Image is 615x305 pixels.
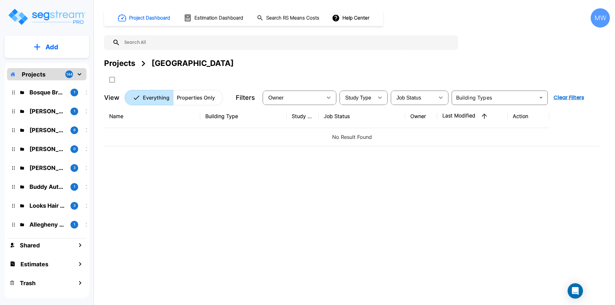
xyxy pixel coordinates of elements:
input: Search All [120,35,455,50]
span: Job Status [397,95,421,100]
p: 1 [74,222,75,227]
h1: Trash [20,279,36,287]
span: Study Type [345,95,371,100]
h1: Search RS Means Costs [266,14,319,22]
button: SelectAll [106,73,119,86]
p: Tony Pope [29,164,65,172]
p: Add [45,42,58,52]
button: Open [537,93,545,102]
button: Search RS Means Costs [254,12,323,24]
p: Filters [236,93,255,102]
img: Logo [7,8,86,26]
div: Platform [125,90,223,105]
h1: Project Dashboard [129,14,170,22]
button: Estimation Dashboard [181,11,247,25]
p: Projects [22,70,45,79]
p: 0 [73,146,76,152]
button: Help Center [331,12,372,24]
p: Everything [143,94,169,101]
p: 3 [73,165,76,171]
button: Add [4,38,89,56]
p: Bosque Brewery [29,88,65,97]
p: 1 [74,108,75,114]
div: MW [591,8,610,28]
button: Clear Filters [551,91,587,104]
p: 144 [66,72,72,77]
th: Last Modified [437,105,508,128]
p: 8 [73,127,76,133]
h1: Estimation Dashboard [194,14,243,22]
button: Properties Only [173,90,223,105]
div: Select [392,89,434,107]
div: [GEOGRAPHIC_DATA] [152,58,234,69]
p: 1 [74,90,75,95]
button: Project Dashboard [115,11,174,25]
th: Action [508,105,549,128]
p: Rick's Auto and Glass [29,107,65,116]
h1: Estimates [20,260,48,269]
p: View [104,93,119,102]
p: 3 [73,203,76,208]
h1: Shared [20,241,40,250]
div: Select [341,89,373,107]
p: Looks Hair Salon [29,201,65,210]
p: Allegheny Design Services LLC [29,220,65,229]
button: Everything [125,90,173,105]
th: Owner [405,105,437,128]
th: Building Type [200,105,287,128]
div: Projects [104,58,135,69]
p: No Result Found [109,133,594,141]
p: Properties Only [177,94,215,101]
div: Open Intercom Messenger [568,283,583,299]
th: Study Type [287,105,319,128]
p: Kyle O'Keefe [29,145,65,153]
th: Job Status [319,105,405,128]
p: Arkadiy Yakubov [29,126,65,134]
p: 1 [74,184,75,189]
input: Building Types [454,93,535,102]
span: Owner [268,95,284,100]
th: Name [104,105,200,128]
p: Buddy Automotive [29,182,65,191]
div: Select [264,89,322,107]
